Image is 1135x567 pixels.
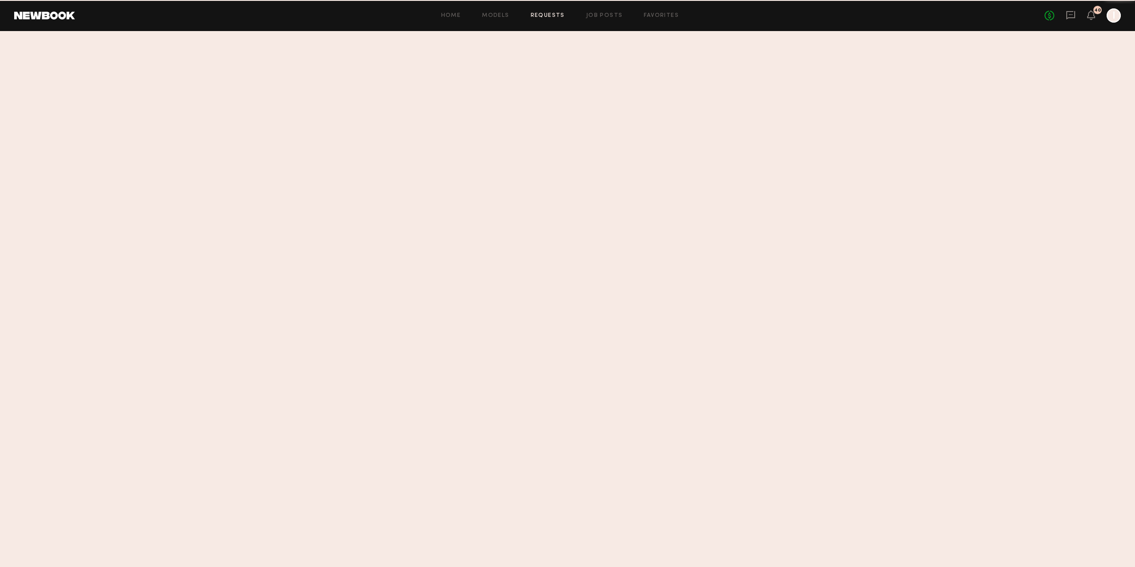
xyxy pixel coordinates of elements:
[1107,8,1121,23] a: I
[482,13,509,19] a: Models
[586,13,623,19] a: Job Posts
[441,13,461,19] a: Home
[1094,8,1101,13] div: 40
[531,13,565,19] a: Requests
[644,13,679,19] a: Favorites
